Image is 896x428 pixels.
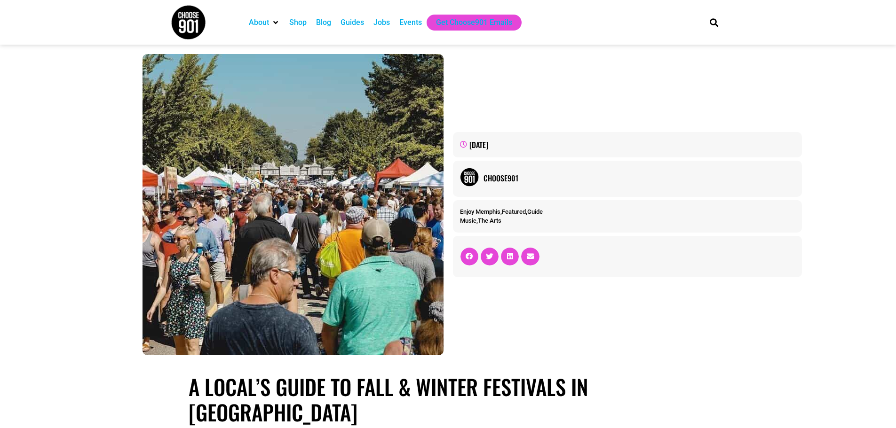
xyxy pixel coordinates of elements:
div: Share on facebook [460,248,478,265]
h1: A Local’s Guide to Fall & Winter Festivals in [GEOGRAPHIC_DATA] [189,374,707,425]
div: Share on linkedin [501,248,519,265]
a: Enjoy Memphis [460,208,500,215]
a: Shop [289,17,307,28]
a: Guide [527,208,543,215]
a: Featured [502,208,526,215]
div: Share on email [521,248,539,265]
a: About [249,17,269,28]
div: Search [706,15,722,30]
a: Events [399,17,422,28]
div: About [244,15,285,31]
img: Picture of Choose901 [460,168,479,187]
a: Blog [316,17,331,28]
a: Music [460,217,476,224]
time: [DATE] [469,139,488,150]
a: Jobs [373,17,390,28]
div: Share on twitter [481,248,499,265]
a: The Arts [478,217,501,224]
nav: Main nav [244,15,694,31]
a: Get Choose901 Emails [436,17,512,28]
a: Guides [341,17,364,28]
span: , [460,217,501,224]
span: , , [460,208,543,215]
a: Choose901 [484,172,795,184]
